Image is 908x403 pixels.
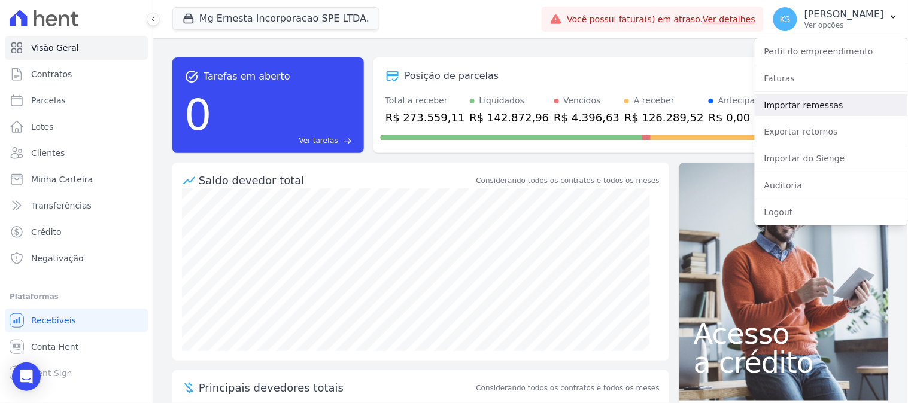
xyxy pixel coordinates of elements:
span: Principais devedores totais [199,380,474,396]
div: Vencidos [564,94,601,107]
a: Minha Carteira [5,167,148,191]
span: Negativação [31,252,84,264]
div: Total a receber [385,94,465,107]
div: R$ 273.559,11 [385,109,465,126]
div: Saldo devedor total [199,172,474,188]
a: Importar do Sienge [755,148,908,169]
span: Contratos [31,68,72,80]
span: Lotes [31,121,54,133]
div: Considerando todos os contratos e todos os meses [476,175,660,186]
div: R$ 126.289,52 [624,109,704,126]
a: Contratos [5,62,148,86]
span: Conta Hent [31,341,78,353]
a: Visão Geral [5,36,148,60]
button: Mg Ernesta Incorporacao SPE LTDA. [172,7,379,30]
div: Liquidados [479,94,525,107]
span: Ver tarefas [299,135,338,146]
div: Posição de parcelas [405,69,499,83]
span: task_alt [184,69,199,84]
p: Ver opções [804,20,884,30]
p: [PERSON_NAME] [804,8,884,20]
div: A receber [634,94,675,107]
span: Recebíveis [31,315,76,326]
span: Transferências [31,200,92,212]
div: Antecipado [718,94,766,107]
a: Clientes [5,141,148,165]
a: Recebíveis [5,309,148,332]
a: Importar remessas [755,94,908,116]
a: Ver detalhes [703,14,756,24]
span: Parcelas [31,94,66,106]
a: Conta Hent [5,335,148,359]
div: 0 [184,84,212,146]
div: Plataformas [10,289,143,304]
span: Crédito [31,226,62,238]
div: R$ 4.396,63 [554,109,620,126]
span: a crédito [694,348,874,377]
span: east [343,136,352,145]
a: Perfil do empreendimento [755,41,908,62]
span: Acesso [694,319,874,348]
div: R$ 142.872,96 [470,109,549,126]
a: Parcelas [5,88,148,112]
button: KS [PERSON_NAME] Ver opções [764,2,908,36]
a: Negativação [5,246,148,270]
a: Crédito [5,220,148,244]
span: Considerando todos os contratos e todos os meses [476,383,660,393]
span: Tarefas em aberto [204,69,290,84]
span: Você possui fatura(s) em atraso. [567,13,755,26]
span: KS [780,15,791,23]
div: R$ 0,00 [709,109,766,126]
a: Lotes [5,115,148,139]
a: Exportar retornos [755,121,908,142]
div: Open Intercom Messenger [12,362,41,391]
a: Faturas [755,68,908,89]
a: Transferências [5,194,148,218]
a: Auditoria [755,175,908,196]
span: Minha Carteira [31,173,93,185]
a: Logout [755,202,908,223]
span: Clientes [31,147,65,159]
span: Visão Geral [31,42,79,54]
a: Ver tarefas east [217,135,352,146]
